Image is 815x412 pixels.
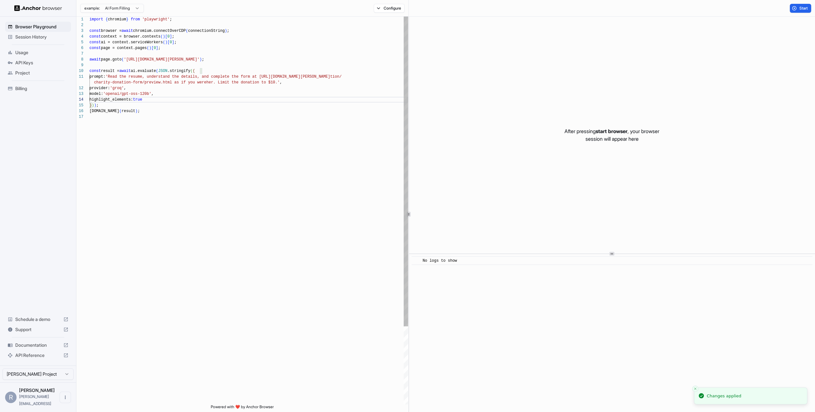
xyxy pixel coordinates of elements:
[19,394,51,406] span: roy@getlira.ai
[211,404,274,412] span: Powered with ❤️ by Anchor Browser
[423,259,457,263] span: No logs to show
[151,92,153,96] span: ,
[15,316,61,323] span: Schedule a demo
[220,75,330,79] span: lete the form at [URL][DOMAIN_NAME][PERSON_NAME]
[15,34,68,40] span: Session History
[167,69,190,73] span: .stringify
[101,29,122,33] span: browser =
[186,29,188,33] span: (
[76,85,83,91] div: 12
[165,34,167,39] span: [
[5,68,71,78] div: Project
[5,22,71,32] div: Browser Playground
[330,75,342,79] span: tion/
[135,109,138,113] span: )
[15,60,68,66] span: API Keys
[142,17,170,22] span: 'playwright'
[172,40,174,45] span: ]
[374,4,405,13] button: Configure
[5,340,71,350] div: Documentation
[101,34,160,39] span: context = browser.contexts
[96,103,99,108] span: ;
[163,40,165,45] span: (
[15,342,61,348] span: Documentation
[89,86,110,90] span: provider:
[170,40,172,45] span: 0
[76,28,83,34] div: 3
[94,103,96,108] span: )
[122,57,124,62] span: (
[799,6,808,11] span: Start
[76,45,83,51] div: 6
[119,69,131,73] span: await
[119,109,122,113] span: (
[170,34,172,39] span: ]
[89,40,101,45] span: const
[160,34,163,39] span: (
[15,352,61,359] span: API Reference
[101,57,122,62] span: page.goto
[158,69,167,73] span: JSON
[165,40,167,45] span: )
[94,80,206,85] span: charity-donation-form/preview.html as if you were
[76,39,83,45] div: 5
[5,314,71,324] div: Schedule a demo
[101,69,119,73] span: result =
[101,40,163,45] span: ai = context.serviceWorkers
[89,29,101,33] span: const
[790,4,811,13] button: Start
[126,17,128,22] span: }
[225,29,227,33] span: )
[133,97,142,102] span: true
[89,46,101,50] span: const
[154,46,156,50] span: 0
[5,32,71,42] div: Session History
[76,22,83,28] div: 2
[76,34,83,39] div: 4
[156,46,158,50] span: ]
[138,109,140,113] span: ;
[15,24,68,30] span: Browser Playground
[415,258,418,264] span: ​
[122,29,133,33] span: await
[564,127,659,143] p: After pressing , your browser session will appear here
[89,34,101,39] span: const
[692,386,698,392] button: Close toast
[76,57,83,62] div: 8
[108,17,126,22] span: chromium
[167,34,170,39] span: 0
[124,86,126,90] span: ,
[167,40,170,45] span: [
[151,46,153,50] span: [
[76,91,83,97] div: 13
[15,326,61,333] span: Support
[5,83,71,94] div: Billing
[5,392,17,403] div: R
[206,80,280,85] span: her. Limit the donation to $10.'
[174,40,176,45] span: ;
[89,92,103,96] span: model:
[202,57,204,62] span: ;
[89,109,119,113] span: [DOMAIN_NAME]
[122,109,135,113] span: result
[92,103,94,108] span: )
[14,5,62,11] img: Anchor Logo
[89,97,133,102] span: highlight_elements:
[101,46,147,50] span: page = context.pages
[227,29,229,33] span: ;
[170,17,172,22] span: ;
[124,57,200,62] span: '[URL][DOMAIN_NAME][PERSON_NAME]'
[76,108,83,114] div: 16
[149,46,151,50] span: )
[5,47,71,58] div: Usage
[89,57,101,62] span: await
[190,69,193,73] span: (
[596,128,627,134] span: start browser
[76,62,83,68] div: 9
[76,103,83,108] div: 15
[163,34,165,39] span: )
[105,75,220,79] span: 'Read the resume, understand the details, and comp
[110,86,124,90] span: 'groq'
[76,114,83,120] div: 17
[5,324,71,335] div: Support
